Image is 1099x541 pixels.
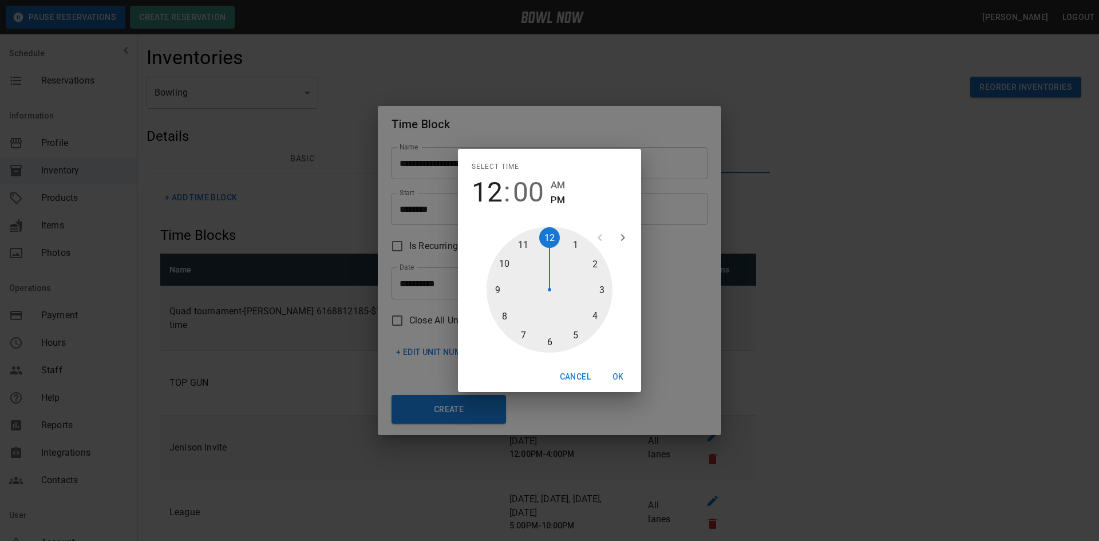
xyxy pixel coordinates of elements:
[472,176,503,208] button: 12
[611,226,634,249] button: open next view
[555,366,595,388] button: Cancel
[551,192,565,208] button: PM
[600,366,637,388] button: OK
[504,176,511,208] span: :
[472,158,519,176] span: Select time
[551,177,565,193] button: AM
[513,176,544,208] button: 00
